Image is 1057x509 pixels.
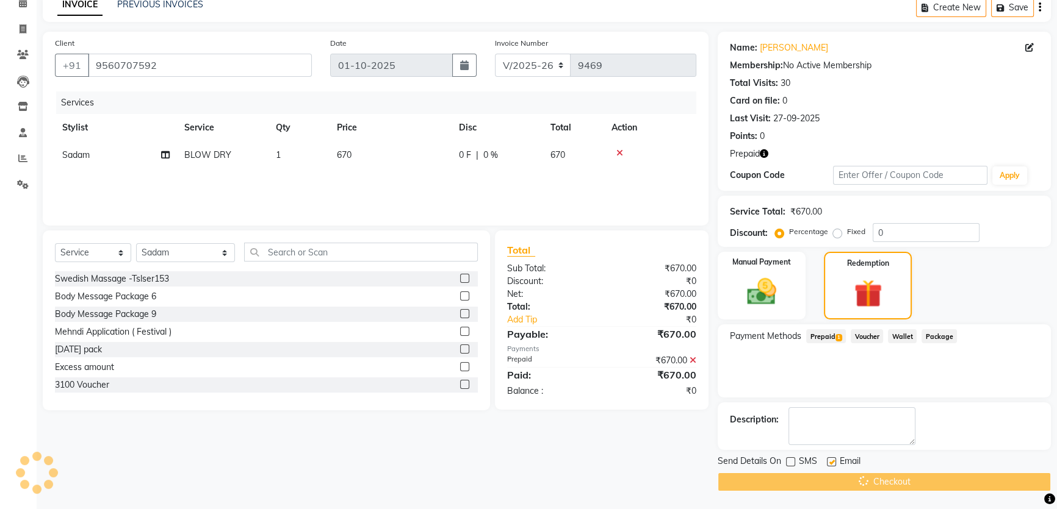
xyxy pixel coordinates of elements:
th: Service [177,114,269,141]
div: 27-09-2025 [773,112,820,125]
div: Payable: [498,327,602,341]
span: 1 [835,334,842,341]
div: Prepaid [498,354,602,367]
span: Payment Methods [730,330,801,343]
div: Balance : [498,385,602,397]
div: Swedish Massage -Tslser153 [55,272,169,285]
th: Stylist [55,114,177,141]
span: 0 % [483,149,498,162]
div: Services [56,91,705,114]
div: Mehndi Application ( Festival ) [55,326,171,338]
div: [DATE] pack [55,343,102,356]
span: 670 [550,149,565,160]
a: [PERSON_NAME] [760,41,828,54]
div: 0 [760,130,765,143]
div: Name: [730,41,757,54]
span: SMS [799,455,817,470]
span: Total [507,244,535,257]
div: Body Message Package 9 [55,308,156,321]
span: 0 F [459,149,471,162]
label: Redemption [847,258,889,269]
div: Net: [498,288,602,301]
label: Fixed [847,226,865,237]
div: ₹0 [602,275,705,288]
div: Discount: [498,275,602,288]
div: Total: [498,301,602,313]
div: Paid: [498,368,602,382]
div: Excess amount [55,361,114,374]
span: Package [922,329,957,343]
div: Last Visit: [730,112,771,125]
div: Coupon Code [730,169,833,182]
th: Disc [452,114,543,141]
th: Qty [269,114,330,141]
div: ₹670.00 [790,205,822,218]
div: Body Message Package 6 [55,290,156,303]
th: Total [543,114,604,141]
span: Wallet [888,329,917,343]
div: ₹670.00 [602,354,705,367]
span: Prepaid [806,329,846,343]
input: Search by Name/Mobile/Email/Code [88,54,312,77]
div: Card on file: [730,94,780,107]
label: Percentage [789,226,828,237]
a: Add Tip [498,313,619,326]
span: Send Details On [718,455,781,470]
span: 670 [337,149,352,160]
span: Voucher [851,329,883,343]
div: ₹670.00 [602,301,705,313]
div: ₹0 [602,385,705,397]
div: ₹670.00 [602,368,705,382]
span: 1 [276,149,281,160]
img: _gift.svg [845,276,891,311]
label: Client [55,38,74,49]
div: ₹670.00 [602,288,705,301]
span: | [476,149,478,162]
th: Price [330,114,452,141]
div: No Active Membership [730,59,1039,72]
div: Payments [507,344,697,354]
div: Description: [730,413,779,426]
label: Date [330,38,347,49]
div: Total Visits: [730,77,778,90]
div: ₹0 [619,313,705,326]
div: Service Total: [730,205,785,218]
span: Prepaid [730,148,760,160]
button: +91 [55,54,89,77]
div: Sub Total: [498,262,602,275]
input: Enter Offer / Coupon Code [833,166,987,185]
div: 3100 Voucher [55,379,109,391]
span: Email [840,455,860,470]
div: Points: [730,130,757,143]
div: 0 [782,94,787,107]
span: BLOW DRY [184,149,231,160]
label: Invoice Number [495,38,548,49]
th: Action [604,114,696,141]
span: Sadam [62,149,90,160]
div: 30 [781,77,790,90]
button: Apply [992,166,1027,185]
div: Membership: [730,59,783,72]
div: ₹670.00 [602,262,705,275]
img: _cash.svg [738,275,785,308]
div: Discount: [730,227,768,240]
div: ₹670.00 [602,327,705,341]
label: Manual Payment [732,257,791,268]
input: Search or Scan [244,243,478,262]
